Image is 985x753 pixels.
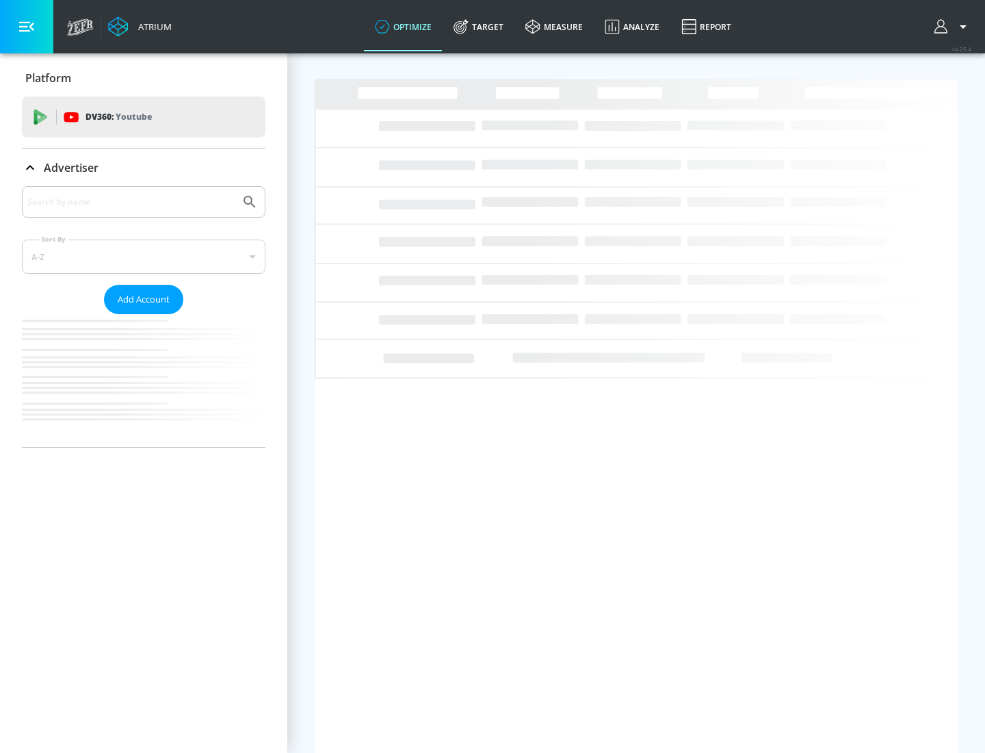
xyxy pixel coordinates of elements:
[952,45,971,53] span: v 4.25.4
[116,110,152,124] p: Youtube
[22,59,265,97] div: Platform
[22,314,265,447] nav: list of Advertiser
[670,2,742,51] a: Report
[364,2,443,51] a: optimize
[594,2,670,51] a: Analyze
[133,21,172,33] div: Atrium
[514,2,594,51] a: measure
[22,186,265,447] div: Advertiser
[118,292,170,307] span: Add Account
[86,110,152,125] p: DV360:
[104,285,183,314] button: Add Account
[39,235,68,244] label: Sort By
[22,97,265,138] div: DV360: Youtube
[27,193,235,211] input: Search by name
[22,240,265,274] div: A-Z
[108,16,172,37] a: Atrium
[44,160,98,175] p: Advertiser
[25,71,71,86] p: Platform
[22,149,265,187] div: Advertiser
[443,2,514,51] a: Target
